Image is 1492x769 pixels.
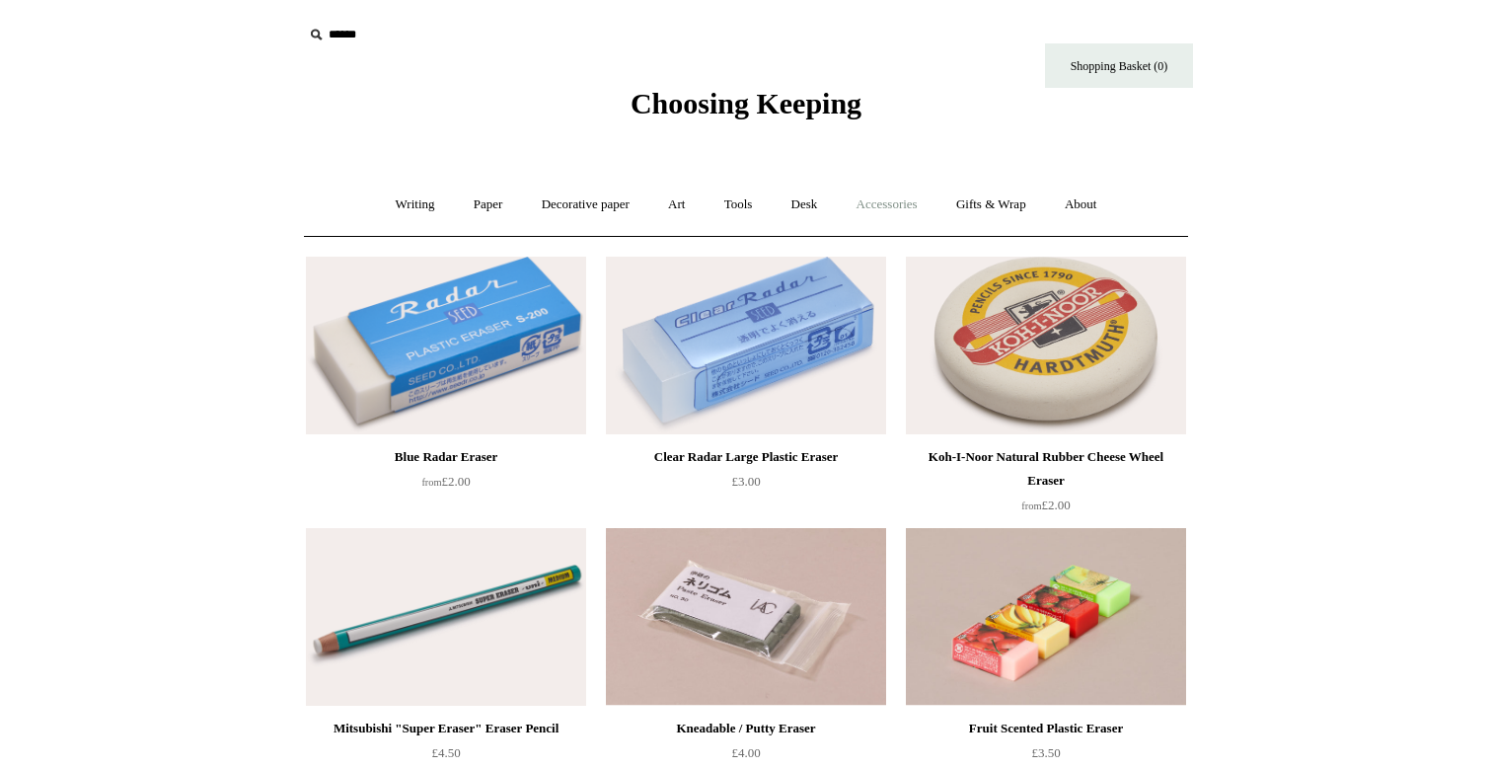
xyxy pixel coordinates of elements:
[524,179,647,231] a: Decorative paper
[911,445,1181,493] div: Koh-I-Noor Natural Rubber Cheese Wheel Eraser
[731,745,760,760] span: £4.00
[606,257,886,434] a: Clear Radar Large Plastic Eraser Clear Radar Large Plastic Eraser
[906,528,1186,706] a: Fruit Scented Plastic Eraser Fruit Scented Plastic Eraser
[631,103,861,116] a: Choosing Keeping
[311,717,581,740] div: Mitsubishi "Super Eraser" Eraser Pencil
[306,257,586,434] a: Blue Radar Eraser Blue Radar Eraser
[1045,43,1193,88] a: Shopping Basket (0)
[421,474,470,489] span: £2.00
[1031,745,1060,760] span: £3.50
[378,179,453,231] a: Writing
[306,257,586,434] img: Blue Radar Eraser
[606,257,886,434] img: Clear Radar Large Plastic Eraser
[606,528,886,706] a: Kneadable / Putty Eraser Kneadable / Putty Eraser
[650,179,703,231] a: Art
[1047,179,1115,231] a: About
[906,528,1186,706] img: Fruit Scented Plastic Eraser
[306,528,586,706] img: Mitsubishi "Super Eraser" Eraser Pencil
[839,179,935,231] a: Accessories
[774,179,836,231] a: Desk
[707,179,771,231] a: Tools
[306,445,586,526] a: Blue Radar Eraser from£2.00
[311,445,581,469] div: Blue Radar Eraser
[1021,498,1070,512] span: £2.00
[631,87,861,119] span: Choosing Keeping
[611,445,881,469] div: Clear Radar Large Plastic Eraser
[456,179,521,231] a: Paper
[906,257,1186,434] a: Koh-I-Noor Natural Rubber Cheese Wheel Eraser Koh-I-Noor Natural Rubber Cheese Wheel Eraser
[1021,500,1041,511] span: from
[911,717,1181,740] div: Fruit Scented Plastic Eraser
[431,745,460,760] span: £4.50
[938,179,1044,231] a: Gifts & Wrap
[611,717,881,740] div: Kneadable / Putty Eraser
[421,477,441,488] span: from
[606,528,886,706] img: Kneadable / Putty Eraser
[906,445,1186,526] a: Koh-I-Noor Natural Rubber Cheese Wheel Eraser from£2.00
[306,528,586,706] a: Mitsubishi "Super Eraser" Eraser Pencil Mitsubishi "Super Eraser" Eraser Pencil
[731,474,760,489] span: £3.00
[906,257,1186,434] img: Koh-I-Noor Natural Rubber Cheese Wheel Eraser
[606,445,886,526] a: Clear Radar Large Plastic Eraser £3.00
